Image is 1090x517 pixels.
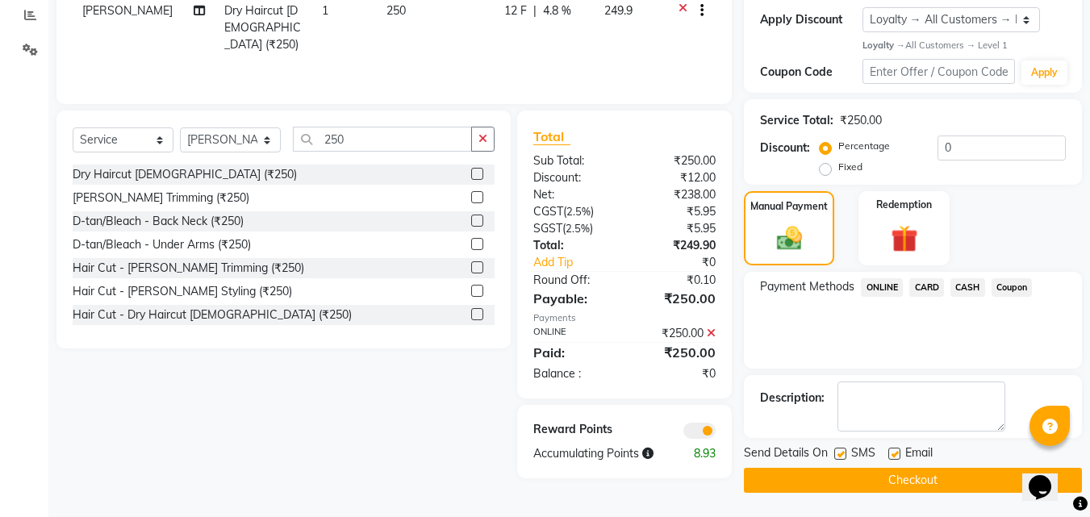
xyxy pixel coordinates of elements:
[533,204,563,219] span: CGST
[521,203,624,220] div: ( )
[521,169,624,186] div: Discount:
[838,139,890,153] label: Percentage
[624,343,728,362] div: ₹250.00
[604,3,633,18] span: 249.9
[883,222,926,255] img: _gift.svg
[224,3,301,52] span: Dry Haircut [DEMOGRAPHIC_DATA] (₹250)
[905,444,933,465] span: Email
[386,3,406,18] span: 250
[521,254,641,271] a: Add Tip
[566,222,590,235] span: 2.5%
[521,152,624,169] div: Sub Total:
[566,205,591,218] span: 2.5%
[82,3,173,18] span: [PERSON_NAME]
[1022,452,1074,501] iframe: chat widget
[293,127,472,152] input: Search or Scan
[521,325,624,342] div: ONLINE
[876,198,932,212] label: Redemption
[533,128,570,145] span: Total
[322,3,328,18] span: 1
[642,254,729,271] div: ₹0
[73,213,244,230] div: D-tan/Bleach - Back Neck (₹250)
[838,160,862,174] label: Fixed
[73,190,249,206] div: [PERSON_NAME] Trimming (₹250)
[624,237,728,254] div: ₹249.90
[624,289,728,308] div: ₹250.00
[521,343,624,362] div: Paid:
[521,365,624,382] div: Balance :
[504,2,527,19] span: 12 F
[521,220,624,237] div: ( )
[624,325,728,342] div: ₹250.00
[533,311,716,325] div: Payments
[760,64,862,81] div: Coupon Code
[992,278,1033,297] span: Coupon
[73,306,352,323] div: Hair Cut - Dry Haircut [DEMOGRAPHIC_DATA] (₹250)
[744,468,1082,493] button: Checkout
[744,444,828,465] span: Send Details On
[521,289,624,308] div: Payable:
[760,390,825,407] div: Description:
[760,278,854,295] span: Payment Methods
[862,40,905,51] strong: Loyalty →
[676,445,728,462] div: 8.93
[769,223,810,252] img: _cash.svg
[521,421,624,439] div: Reward Points
[862,59,1015,84] input: Enter Offer / Coupon Code
[760,11,862,28] div: Apply Discount
[73,260,304,277] div: Hair Cut - [PERSON_NAME] Trimming (₹250)
[533,2,537,19] span: |
[1021,60,1067,85] button: Apply
[624,169,728,186] div: ₹12.00
[521,445,676,462] div: Accumulating Points
[521,186,624,203] div: Net:
[950,278,985,297] span: CASH
[624,203,728,220] div: ₹5.95
[760,140,810,156] div: Discount:
[840,112,882,129] div: ₹250.00
[624,186,728,203] div: ₹238.00
[750,199,828,214] label: Manual Payment
[543,2,571,19] span: 4.8 %
[851,444,875,465] span: SMS
[624,152,728,169] div: ₹250.00
[521,237,624,254] div: Total:
[73,166,297,183] div: Dry Haircut [DEMOGRAPHIC_DATA] (₹250)
[73,236,251,253] div: D-tan/Bleach - Under Arms (₹250)
[533,221,562,236] span: SGST
[760,112,833,129] div: Service Total:
[521,272,624,289] div: Round Off:
[73,283,292,300] div: Hair Cut - [PERSON_NAME] Styling (₹250)
[624,220,728,237] div: ₹5.95
[861,278,903,297] span: ONLINE
[909,278,944,297] span: CARD
[862,39,1066,52] div: All Customers → Level 1
[624,272,728,289] div: ₹0.10
[624,365,728,382] div: ₹0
